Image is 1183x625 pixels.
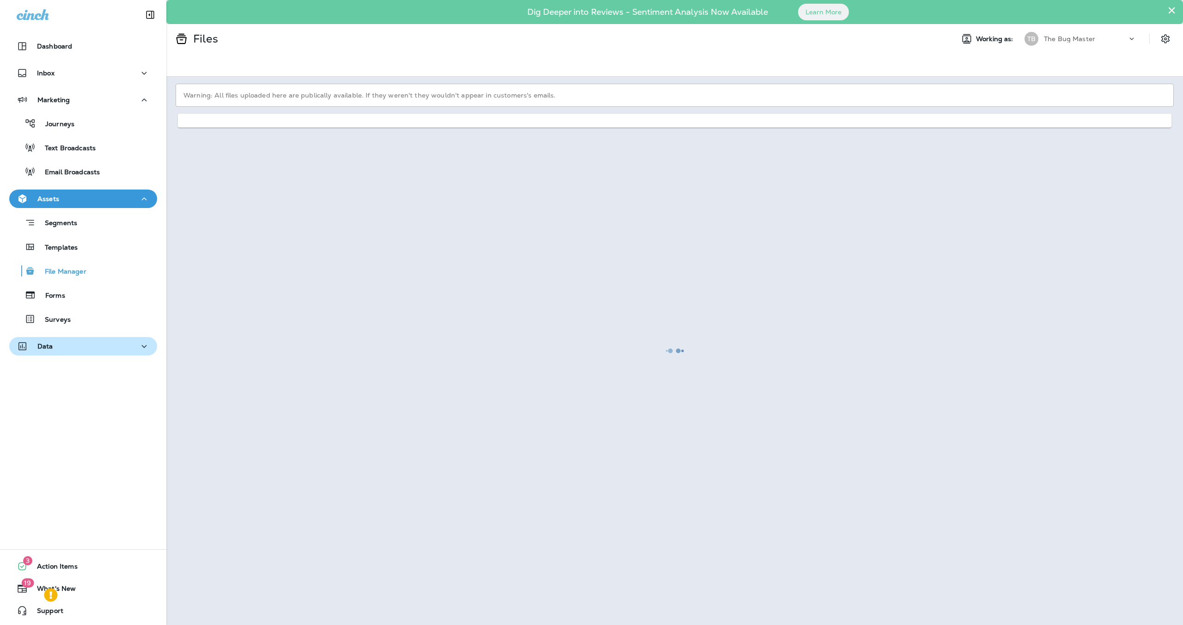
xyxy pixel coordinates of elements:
p: Assets [37,195,59,202]
p: The Bug Master [1044,35,1095,43]
div: TB [1024,32,1038,46]
button: Marketing [9,91,157,109]
button: Learn More [798,4,849,20]
p: Files [189,32,218,46]
button: Inbox [9,64,157,82]
p: Segments [36,219,77,228]
p: Surveys [36,316,71,325]
button: Support [9,601,157,620]
button: Email Broadcasts [9,162,157,181]
button: Dashboard [9,37,157,55]
p: Dig Deeper into Reviews - Sentiment Analysis Now Available [500,11,795,13]
button: Settings [1157,31,1174,47]
button: Surveys [9,309,157,329]
button: Assets [9,190,157,208]
span: Working as: [976,35,1015,43]
p: Text Broadcasts [36,144,96,153]
p: Inbox [37,69,55,77]
button: Journeys [9,114,157,133]
span: Action Items [28,563,78,574]
button: Collapse Sidebar [137,6,163,24]
span: Support [28,607,63,618]
button: Close [1167,3,1176,18]
p: Marketing [37,96,70,104]
p: File Manager [36,268,86,276]
span: 19 [21,578,34,588]
span: 3 [23,556,32,565]
button: Forms [9,285,157,305]
button: 3Action Items [9,557,157,576]
p: Templates [36,244,78,252]
button: Text Broadcasts [9,138,157,157]
button: 19What's New [9,579,157,598]
button: Segments [9,213,157,233]
p: Email Broadcasts [36,168,100,177]
p: Data [37,343,53,350]
button: Templates [9,237,157,257]
p: Journeys [36,120,74,129]
button: Data [9,337,157,355]
button: File Manager [9,261,157,281]
p: Forms [36,292,65,300]
p: Dashboard [37,43,72,50]
span: What's New [28,585,76,596]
